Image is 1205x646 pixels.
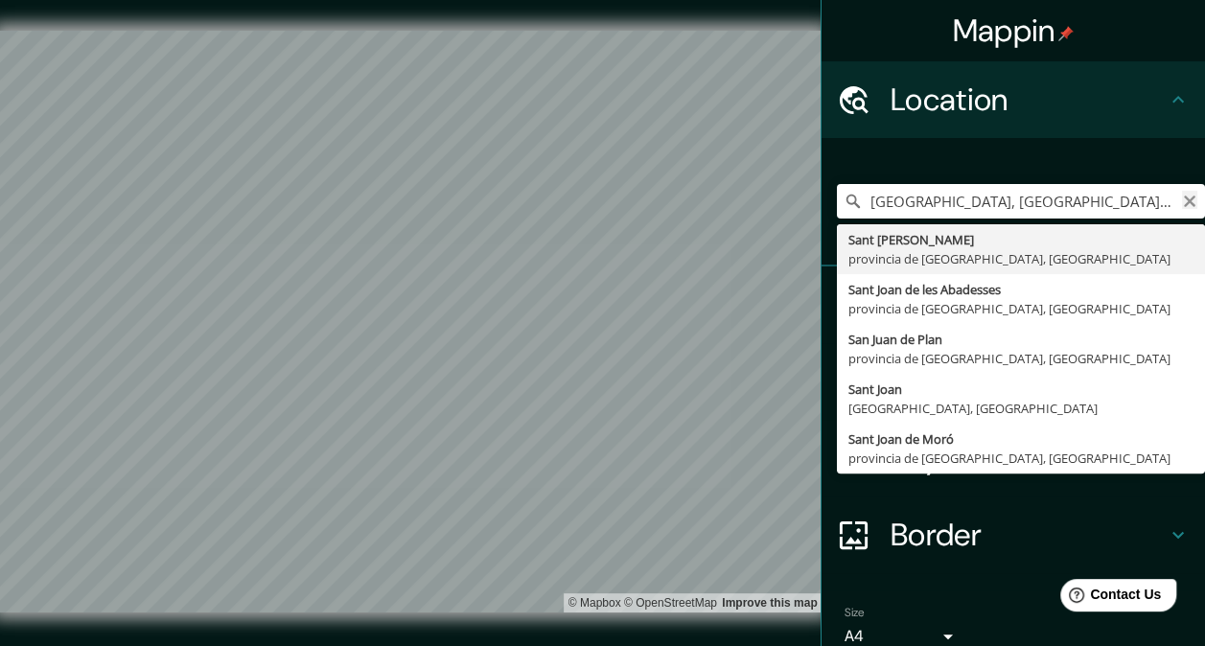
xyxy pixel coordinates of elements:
[848,380,1193,399] div: Sant Joan
[822,420,1205,496] div: Layout
[848,280,1193,299] div: Sant Joan de les Abadesses
[848,349,1193,368] div: provincia de [GEOGRAPHIC_DATA], [GEOGRAPHIC_DATA]
[848,249,1193,268] div: provincia de [GEOGRAPHIC_DATA], [GEOGRAPHIC_DATA]
[953,12,1075,50] h4: Mappin
[822,266,1205,343] div: Pins
[837,184,1205,219] input: Pick your city or area
[848,449,1193,468] div: provincia de [GEOGRAPHIC_DATA], [GEOGRAPHIC_DATA]
[1182,191,1197,209] button: Clear
[624,596,717,610] a: OpenStreetMap
[848,230,1193,249] div: Sant [PERSON_NAME]
[1058,26,1074,41] img: pin-icon.png
[848,299,1193,318] div: provincia de [GEOGRAPHIC_DATA], [GEOGRAPHIC_DATA]
[891,516,1167,554] h4: Border
[822,61,1205,138] div: Location
[1034,571,1184,625] iframe: Help widget launcher
[891,81,1167,119] h4: Location
[822,496,1205,573] div: Border
[848,330,1193,349] div: San Juan de Plan
[822,343,1205,420] div: Style
[568,596,621,610] a: Mapbox
[722,596,817,610] a: Map feedback
[845,605,865,621] label: Size
[891,439,1167,477] h4: Layout
[848,399,1193,418] div: [GEOGRAPHIC_DATA], [GEOGRAPHIC_DATA]
[848,429,1193,449] div: Sant Joan de Moró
